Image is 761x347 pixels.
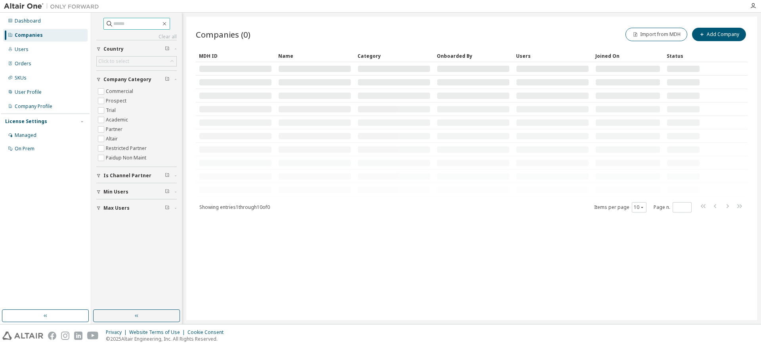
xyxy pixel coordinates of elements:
[106,134,119,144] label: Altair
[103,46,124,52] span: Country
[667,49,700,62] div: Status
[96,40,177,58] button: Country
[103,173,151,179] span: Is Channel Partner
[692,28,746,41] button: Add Company
[103,205,130,211] span: Max Users
[74,332,82,340] img: linkedin.svg
[96,71,177,88] button: Company Category
[106,115,130,125] label: Academic
[15,61,31,67] div: Orders
[103,76,151,83] span: Company Category
[594,202,646,212] span: Items per page
[634,204,644,210] button: 10
[106,87,135,96] label: Commercial
[106,106,117,115] label: Trial
[15,75,27,81] div: SKUs
[106,336,228,342] p: © 2025 Altair Engineering, Inc. All Rights Reserved.
[595,49,660,62] div: Joined On
[106,96,128,106] label: Prospect
[106,125,124,134] label: Partner
[165,189,170,195] span: Clear filter
[96,199,177,217] button: Max Users
[437,49,510,62] div: Onboarded By
[96,183,177,201] button: Min Users
[48,332,56,340] img: facebook.svg
[15,32,43,38] div: Companies
[278,49,351,62] div: Name
[15,46,29,53] div: Users
[5,118,47,125] div: License Settings
[96,34,177,40] a: Clear all
[98,58,129,64] div: Click to select
[199,204,270,210] span: Showing entries 1 through 10 of 0
[15,89,42,95] div: User Profile
[358,49,430,62] div: Category
[15,18,41,24] div: Dashboard
[196,29,250,40] span: Companies (0)
[106,153,148,163] label: Paidup Non Maint
[103,189,128,195] span: Min Users
[15,103,52,110] div: Company Profile
[165,46,170,52] span: Clear filter
[106,144,148,153] label: Restricted Partner
[165,76,170,83] span: Clear filter
[15,132,36,138] div: Managed
[129,329,187,336] div: Website Terms of Use
[106,329,129,336] div: Privacy
[4,2,103,10] img: Altair One
[625,28,687,41] button: Import from MDH
[15,146,34,152] div: On Prem
[516,49,589,62] div: Users
[654,202,692,212] span: Page n.
[96,167,177,184] button: Is Channel Partner
[165,173,170,179] span: Clear filter
[87,332,99,340] img: youtube.svg
[2,332,43,340] img: altair_logo.svg
[187,329,228,336] div: Cookie Consent
[165,205,170,211] span: Clear filter
[97,57,176,66] div: Click to select
[61,332,69,340] img: instagram.svg
[199,49,272,62] div: MDH ID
